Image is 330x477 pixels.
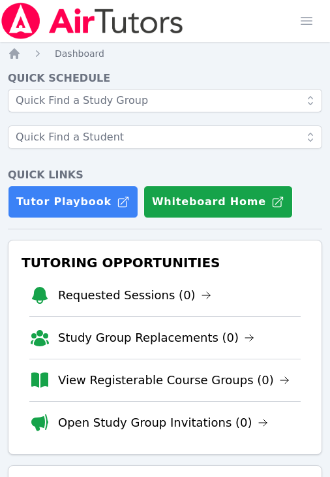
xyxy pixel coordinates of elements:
nav: Breadcrumb [8,47,322,60]
a: Study Group Replacements (0) [58,329,254,347]
h3: Tutoring Opportunities [19,251,311,274]
a: View Registerable Course Groups (0) [58,371,290,389]
input: Quick Find a Study Group [8,89,322,112]
input: Quick Find a Student [8,125,322,149]
a: Requested Sessions (0) [58,286,211,304]
button: Whiteboard Home [143,186,293,218]
h4: Quick Schedule [8,71,322,86]
a: Dashboard [55,47,104,60]
span: Dashboard [55,48,104,59]
a: Tutor Playbook [8,186,138,218]
a: Open Study Group Invitations (0) [58,414,268,432]
h4: Quick Links [8,167,322,183]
